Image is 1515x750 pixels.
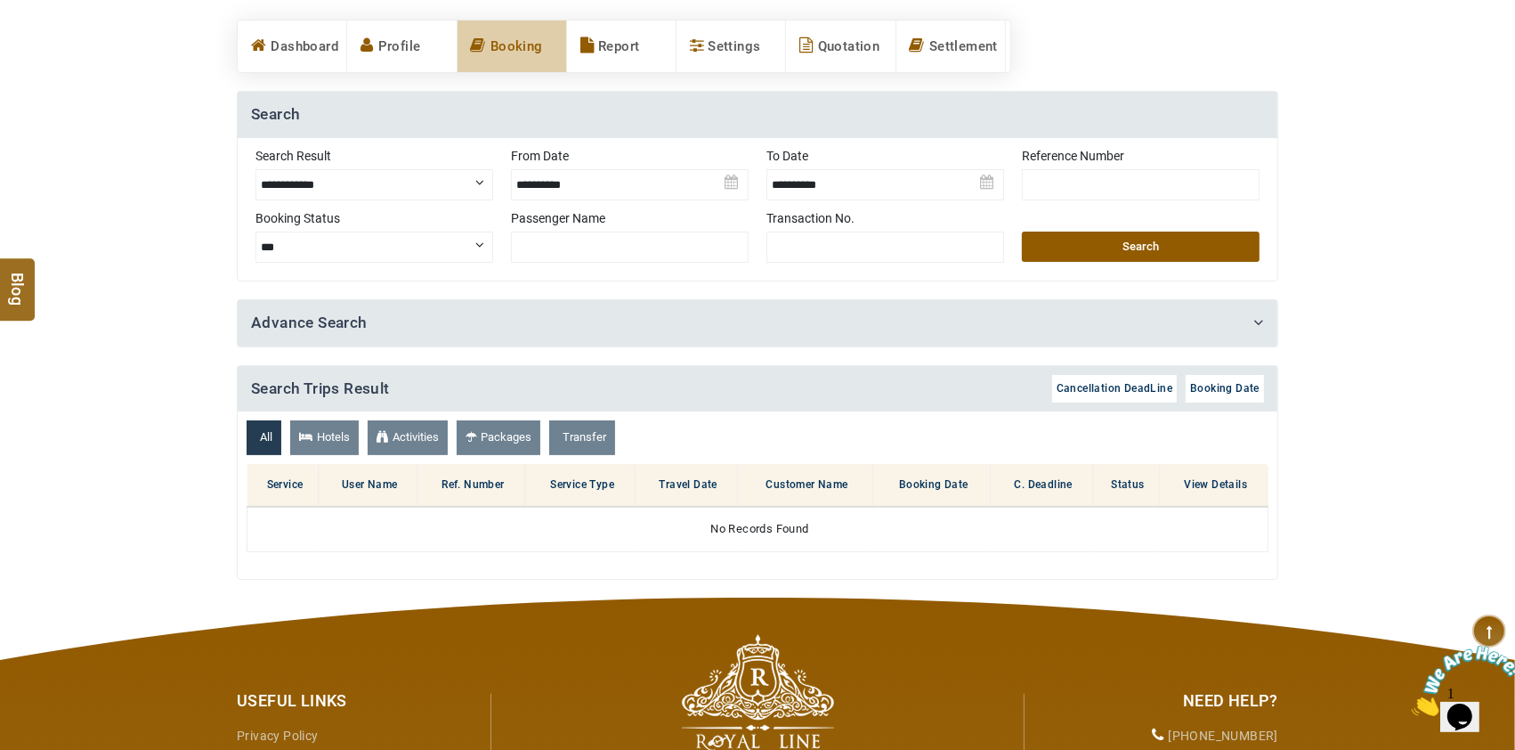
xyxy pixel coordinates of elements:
span: Booking Date [1190,382,1260,395]
h4: Search Trips Result [238,366,1277,412]
th: Ref. Number [417,464,525,507]
th: Customer Name [737,464,872,507]
a: Packages [457,420,540,455]
th: View Details [1159,464,1268,507]
span: Cancellation DeadLine [1057,382,1172,395]
div: Need Help? [1038,689,1278,713]
label: Reference Number [1022,147,1260,165]
a: Report [567,20,676,72]
th: Travel Date [635,464,737,507]
th: Booking Date [872,464,990,507]
span: Blog [6,273,29,288]
th: User Name [318,464,417,507]
img: Chat attention grabber [7,7,117,77]
label: Booking Status [255,209,493,227]
th: Service [247,464,319,507]
a: Settlement [896,20,1005,72]
td: No Records Found [247,507,1268,551]
label: Transaction No. [766,209,1004,227]
a: All [247,420,281,455]
th: Service Type [525,464,636,507]
a: Privacy Policy [237,729,319,743]
a: Quotation [786,20,895,72]
h4: Search [238,92,1277,138]
a: Hotels [290,420,359,455]
th: C. Deadline [990,464,1092,507]
a: Settings [676,20,785,72]
a: Profile [347,20,456,72]
a: Transfer [549,420,615,455]
span: 1 [7,7,14,22]
button: Search [1022,232,1260,262]
iframe: chat widget [1405,639,1515,723]
label: Passenger Name [511,209,749,227]
a: Booking [458,20,566,72]
a: Activities [368,420,448,455]
div: Useful Links [237,689,477,713]
a: Advance Search [251,314,368,331]
th: Status [1092,464,1159,507]
a: Dashboard [238,20,346,72]
label: Search Result [255,147,493,165]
